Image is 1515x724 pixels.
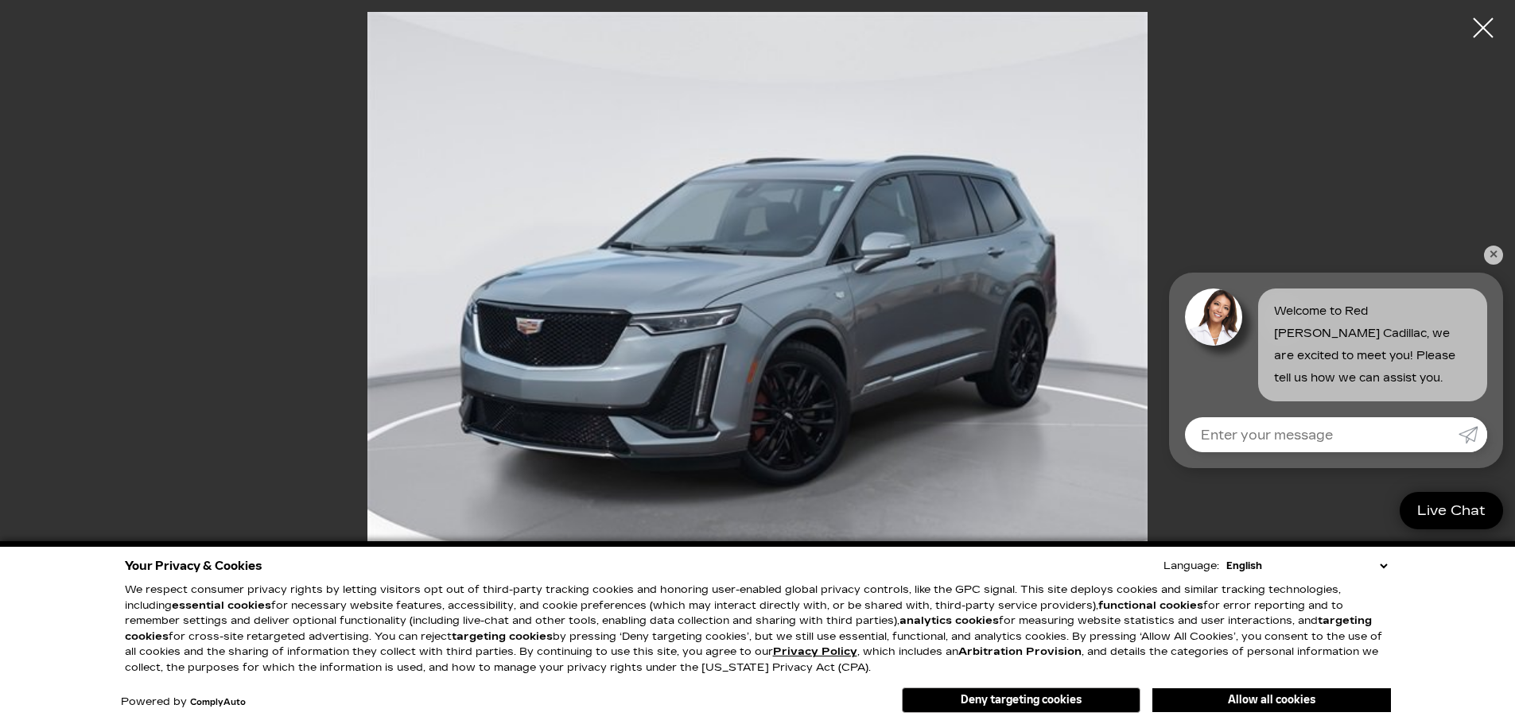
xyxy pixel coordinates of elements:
strong: targeting cookies [452,630,553,643]
p: We respect consumer privacy rights by letting visitors opt out of third-party tracking cookies an... [125,583,1391,676]
img: Certified Used 2024 Argent Silver Metallic Cadillac Sport image 1 [281,12,1235,597]
button: Deny targeting cookies [902,687,1140,713]
input: Enter your message [1185,417,1459,452]
a: Submit [1459,417,1487,452]
strong: functional cookies [1098,599,1203,612]
button: Allow all cookies [1152,688,1391,712]
span: Your Privacy & Cookies [125,555,262,577]
div: Powered by [121,697,246,707]
div: Welcome to Red [PERSON_NAME] Cadillac, we are excited to meet you! Please tell us how we can assi... [1258,288,1487,401]
img: Agent profile photo [1185,288,1242,346]
select: Language Select [1222,558,1391,574]
a: Privacy Policy [773,645,857,658]
a: Live Chat [1400,492,1503,529]
strong: Arbitration Provision [958,645,1082,658]
strong: essential cookies [172,599,271,612]
div: Language: [1163,561,1219,571]
strong: analytics cookies [899,614,999,627]
span: Live Chat [1409,501,1494,520]
strong: targeting cookies [125,614,1372,643]
a: ComplyAuto [190,698,246,707]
